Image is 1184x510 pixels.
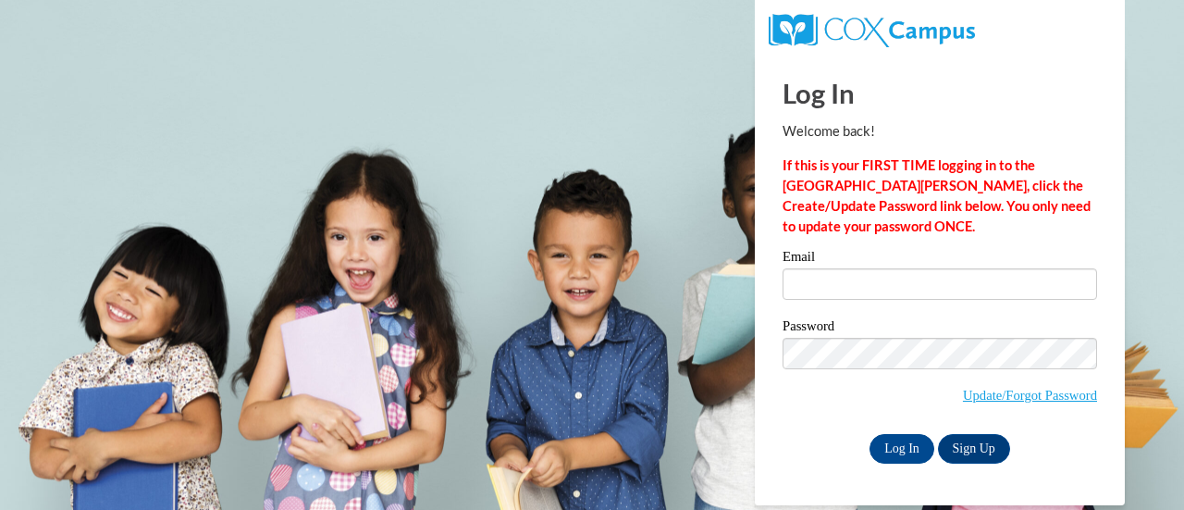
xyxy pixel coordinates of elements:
a: Sign Up [938,434,1010,464]
label: Email [783,250,1097,268]
label: Password [783,319,1097,338]
a: COX Campus [769,21,975,37]
a: Update/Forgot Password [963,388,1097,403]
strong: If this is your FIRST TIME logging in to the [GEOGRAPHIC_DATA][PERSON_NAME], click the Create/Upd... [783,157,1091,234]
p: Welcome back! [783,121,1097,142]
input: Log In [869,434,934,464]
img: COX Campus [769,14,975,47]
h1: Log In [783,74,1097,112]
